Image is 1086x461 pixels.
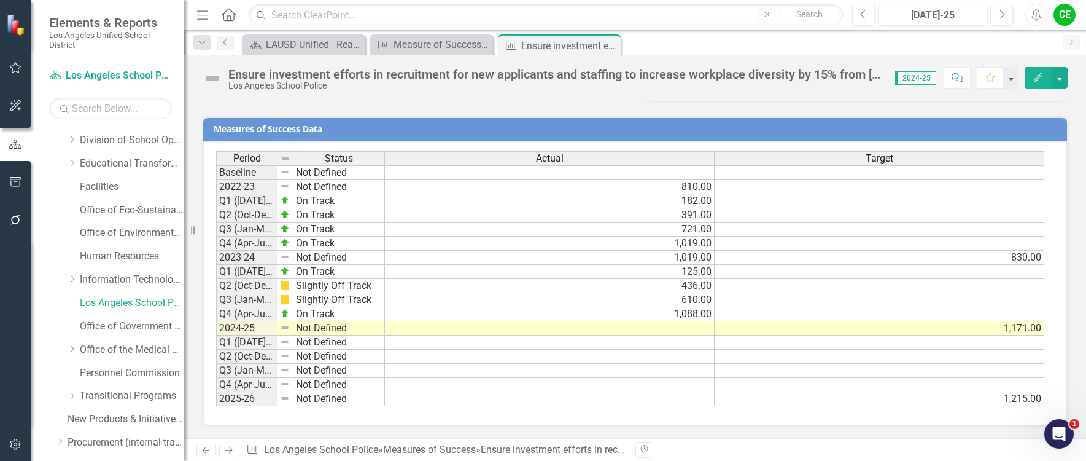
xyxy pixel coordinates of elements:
[228,81,883,90] div: Los Angeles School Police
[280,294,290,304] img: cBAA0RP0Y6D5n+AAAAAElFTkSuQmCC
[216,293,277,307] td: Q3 (Jan-Mar)-24/25
[281,154,290,164] img: 8DAGhfEEPCf229AAAAAElFTkSuQmCC
[80,203,184,218] a: Office of Eco-Sustainability
[280,181,290,191] img: 8DAGhfEEPCf229AAAAAElFTkSuQmCC
[293,364,385,378] td: Not Defined
[216,223,277,237] td: Q3 (Jan-Mar)-23/24
[216,307,277,321] td: Q4 (Apr-Jun)-24/25
[385,194,715,208] td: 182.00
[264,444,378,455] a: Los Angeles School Police
[293,307,385,321] td: On Track
[385,237,715,251] td: 1,019.00
[216,265,277,279] td: Q1 ([DATE]-Sep)-24/25
[68,412,184,427] a: New Products & Initiatives 2024-25
[233,153,261,164] span: Period
[216,364,277,378] td: Q3 (Jan-Mar)-25/26
[715,321,1044,336] td: 1,171.00
[796,9,823,19] span: Search
[280,351,290,361] img: 8DAGhfEEPCf229AAAAAElFTkSuQmCC
[293,180,385,194] td: Not Defined
[6,14,28,36] img: ClearPoint Strategy
[385,208,715,223] td: 391.00
[216,350,277,364] td: Q2 (Oct-Dec)-25/26
[280,337,290,347] img: 8DAGhfEEPCf229AAAAAElFTkSuQmCC
[216,180,277,194] td: 2022-23
[385,279,715,293] td: 436.00
[280,195,290,205] img: zOikAAAAAElFTkSuQmCC
[293,321,385,336] td: Not Defined
[80,296,184,310] a: Los Angeles School Police
[80,157,184,171] a: Educational Transformation Office
[49,69,172,83] a: Los Angeles School Police
[280,280,290,290] img: cBAA0RP0Y6D5n+AAAAAElFTkSuQmCC
[895,71,936,85] span: 2024-25
[49,15,172,30] span: Elements & Reports
[383,444,476,455] a: Measures of Success
[521,38,618,53] div: Ensure investment efforts in recruitment for new applicants and staffing to increase workplace di...
[385,307,715,321] td: 1,088.00
[293,293,385,307] td: Slightly Off Track
[49,30,172,50] small: Los Angeles Unified School District
[80,250,184,264] a: Human Resources
[80,320,184,334] a: Office of Government Relations
[216,378,277,392] td: Q4 (Apr-Jun)-25/26
[280,266,290,276] img: zOikAAAAAElFTkSuQmCC
[293,194,385,208] td: On Track
[249,4,843,26] input: Search ClearPoint...
[385,265,715,279] td: 125.00
[280,224,290,234] img: zOikAAAAAElFTkSuQmCC
[280,167,290,177] img: 8DAGhfEEPCf229AAAAAElFTkSuQmCC
[216,165,277,180] td: Baseline
[1069,419,1079,429] span: 1
[373,37,490,52] a: Measure of Success - Scorecard Report
[80,226,184,240] a: Office of Environmental Health and Safety
[293,251,385,265] td: Not Defined
[246,443,626,457] div: » »
[715,392,1044,406] td: 1,215.00
[293,265,385,279] td: On Track
[266,37,362,52] div: LAUSD Unified - Ready for the World
[280,252,290,262] img: 8DAGhfEEPCf229AAAAAElFTkSuQmCC
[80,389,184,403] a: Transitional Programs
[80,366,184,380] a: Personnel Commission
[385,293,715,307] td: 610.00
[394,37,490,52] div: Measure of Success - Scorecard Report
[80,273,184,287] a: Information Technology Services
[216,279,277,293] td: Q2 (Oct-Dec)-24/25
[778,6,840,23] button: Search
[481,444,1046,455] div: Ensure investment efforts in recruitment for new applicants and staffing to increase workplace di...
[1044,419,1074,449] iframe: Intercom live chat
[214,124,1061,133] h3: Measures of Success Data
[883,8,983,23] div: [DATE]-25
[1053,4,1076,26] button: CE
[385,251,715,265] td: 1,019.00
[280,393,290,403] img: 8DAGhfEEPCf229AAAAAElFTkSuQmCC
[280,365,290,375] img: 8DAGhfEEPCf229AAAAAElFTkSuQmCC
[216,392,277,406] td: 2025-26
[293,237,385,251] td: On Track
[280,323,290,333] img: 8DAGhfEEPCf229AAAAAElFTkSuQmCC
[293,279,385,293] td: Slightly Off Track
[246,37,362,52] a: LAUSD Unified - Ready for the World
[216,251,277,265] td: 2023-24
[293,350,385,364] td: Not Defined
[293,392,385,406] td: Not Defined
[715,251,1044,265] td: 830.00
[203,68,222,88] img: Not Defined
[293,223,385,237] td: On Track
[385,180,715,194] td: 810.00
[216,336,277,350] td: Q1 ([DATE]-Sep)-25/26
[293,165,385,180] td: Not Defined
[80,343,184,357] a: Office of the Medical Director
[228,68,883,81] div: Ensure investment efforts in recruitment for new applicants and staffing to increase workplace di...
[216,194,277,208] td: Q1 ([DATE]-Sep)-23/24
[216,208,277,223] td: Q2 (Oct-Dec)-23/24
[216,237,277,251] td: Q4 (Apr-Jun)-23/24
[280,309,290,318] img: zOikAAAAAElFTkSuQmCC
[293,378,385,392] td: Not Defined
[293,336,385,350] td: Not Defined
[280,379,290,389] img: 8DAGhfEEPCf229AAAAAElFTkSuQmCC
[536,153,564,164] span: Actual
[80,133,184,148] a: Division of School Operations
